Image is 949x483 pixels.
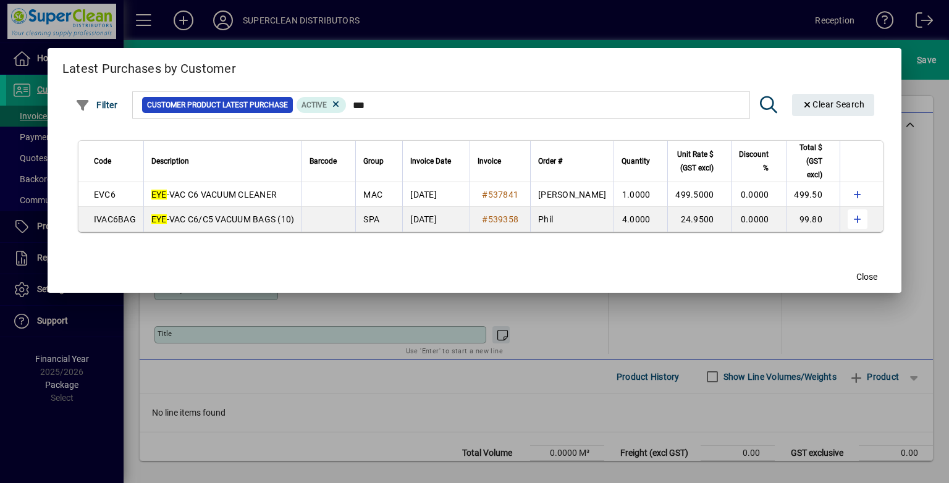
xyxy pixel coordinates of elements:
div: Discount % [739,148,780,175]
div: Invoice [478,154,523,168]
div: Order # [538,154,606,168]
em: EYE [151,190,167,199]
td: 1.0000 [614,182,667,207]
div: Unit Rate $ (GST excl) [675,148,725,175]
span: Order # [538,154,562,168]
mat-chip: Product Activation Status: Active [297,97,346,113]
span: Active [302,101,327,109]
div: Total $ (GST excl) [794,141,833,182]
td: [DATE] [402,207,470,232]
span: Customer Product Latest Purchase [147,99,288,111]
span: Total $ (GST excl) [794,141,822,182]
div: Invoice Date [410,154,462,168]
div: Code [94,154,136,168]
td: 499.50 [786,182,840,207]
td: 99.80 [786,207,840,232]
div: Description [151,154,295,168]
span: -VAC C6/C5 VACUUM BAGS (10) [151,214,295,224]
span: Filter [75,100,118,110]
span: Close [856,271,877,283]
span: IVAC6BAG [94,214,136,224]
td: 0.0000 [731,182,786,207]
span: Group [363,154,384,168]
button: Clear [792,94,875,116]
div: Group [363,154,395,168]
td: [PERSON_NAME] [530,182,614,207]
span: EVC6 [94,190,116,199]
span: Clear Search [802,99,865,109]
h2: Latest Purchases by Customer [48,48,901,84]
button: Filter [72,94,121,116]
span: Description [151,154,189,168]
a: #537841 [478,188,523,201]
td: Phil [530,207,614,232]
span: 537841 [488,190,519,199]
span: Discount % [739,148,769,175]
span: Invoice [478,154,501,168]
span: # [482,214,487,224]
span: Unit Rate $ (GST excl) [675,148,714,175]
span: 539358 [488,214,519,224]
td: 4.0000 [614,207,667,232]
td: 24.9500 [667,207,731,232]
td: 0.0000 [731,207,786,232]
div: Barcode [310,154,348,168]
div: Quantity [622,154,661,168]
span: -VAC C6 VACUUM CLEANER [151,190,277,199]
span: Invoice Date [410,154,451,168]
span: Quantity [622,154,650,168]
span: SPA [363,214,379,224]
td: 499.5000 [667,182,731,207]
button: Close [847,266,887,288]
a: #539358 [478,212,523,226]
span: MAC [363,190,382,199]
span: # [482,190,487,199]
td: [DATE] [402,182,470,207]
span: Code [94,154,111,168]
em: EYE [151,214,167,224]
span: Barcode [310,154,337,168]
